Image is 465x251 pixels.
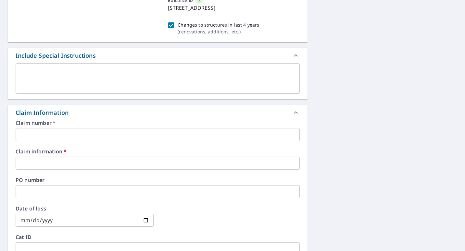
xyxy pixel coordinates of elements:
div: Claim Information [8,105,308,120]
div: Claim Information [16,108,69,117]
label: Claim number [16,120,300,125]
label: PO number [16,177,300,183]
p: ( renovations, additions, etc. ) [178,28,259,35]
label: Claim information [16,149,300,154]
div: Include Special Instructions [16,51,96,60]
p: Changes to structures in last 4 years [178,21,259,28]
p: [STREET_ADDRESS] [168,4,297,12]
label: Date of loss [16,206,154,211]
div: Include Special Instructions [8,48,308,63]
label: Cat ID [16,234,300,240]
